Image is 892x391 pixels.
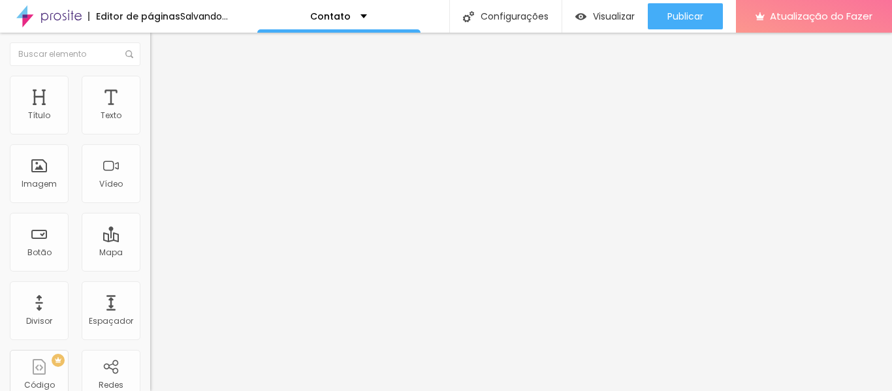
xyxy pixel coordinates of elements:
[28,110,50,121] font: Título
[575,11,586,22] img: view-1.svg
[310,10,351,23] font: Contato
[667,10,703,23] font: Publicar
[99,247,123,258] font: Mapa
[180,12,228,21] div: Salvando...
[593,10,635,23] font: Visualizar
[101,110,121,121] font: Texto
[150,33,892,391] iframe: Editor
[125,50,133,58] img: Ícone
[10,42,140,66] input: Buscar elemento
[96,10,180,23] font: Editor de páginas
[648,3,723,29] button: Publicar
[562,3,648,29] button: Visualizar
[22,178,57,189] font: Imagem
[463,11,474,22] img: Ícone
[770,9,872,23] font: Atualização do Fazer
[99,178,123,189] font: Vídeo
[89,315,133,326] font: Espaçador
[26,315,52,326] font: Divisor
[27,247,52,258] font: Botão
[481,10,549,23] font: Configurações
